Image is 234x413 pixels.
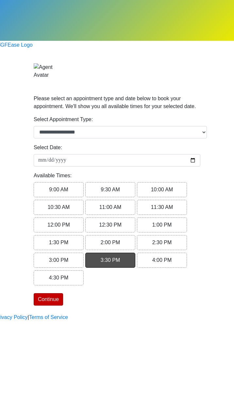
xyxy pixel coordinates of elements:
img: Agent Avatar [34,63,53,79]
span: 10:00 AM [151,187,173,192]
span: 11:00 AM [99,204,122,210]
span: 12:00 PM [47,222,70,228]
span: 4:00 PM [152,257,172,263]
span: 3:00 PM [49,257,69,263]
span: 4:30 PM [49,275,69,280]
a: Terms of Service [29,313,68,321]
span: 12:30 PM [99,222,121,228]
span: 3:30 PM [101,257,120,263]
a: | [28,313,29,321]
span: 10:30 AM [48,204,70,210]
button: Continue [34,293,63,306]
span: 1:30 PM [49,240,69,245]
span: 11:30 AM [151,204,173,210]
label: Select Appointment Type: [34,116,93,123]
p: Please select an appointment type and date below to book your appointment. We'll show you all ava... [34,95,200,110]
span: 2:30 PM [152,240,172,245]
label: Available Times: [34,172,72,180]
span: 9:00 AM [49,187,68,192]
label: Select Date: [34,144,62,151]
span: 2:00 PM [101,240,120,245]
span: 1:00 PM [152,222,172,228]
span: 9:30 AM [101,187,120,192]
